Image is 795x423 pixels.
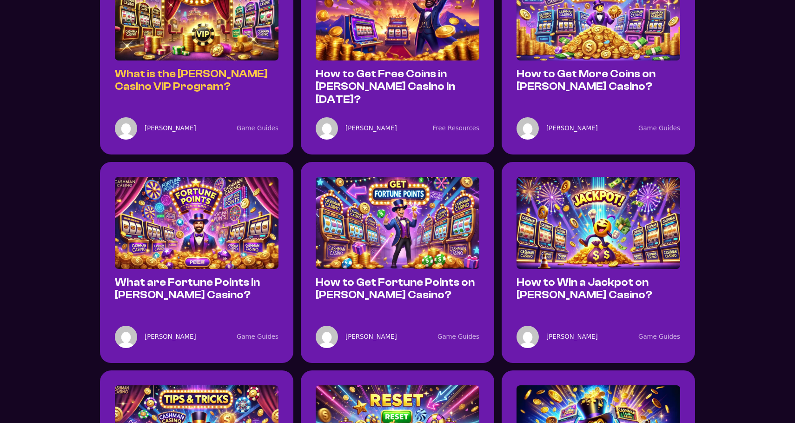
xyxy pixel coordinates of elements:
[145,123,196,134] a: [PERSON_NAME]
[546,123,598,134] a: [PERSON_NAME]
[115,68,268,93] a: What is the [PERSON_NAME] Casino VIP Program?
[316,177,479,269] img: How to get fortune points in Cashman Casino
[345,332,397,342] a: [PERSON_NAME]
[145,332,196,342] a: [PERSON_NAME]
[237,333,278,340] a: Game Guides
[316,276,475,301] a: How to Get Fortune Points on [PERSON_NAME] Casino?
[316,326,338,348] img: <img alt='Avatar image of Ivana Kegalj' src='https://secure.gravatar.com/avatar/1918799d6514eb8b3...
[517,68,656,93] a: How to Get More Coins on [PERSON_NAME] Casino?
[316,68,455,106] a: How to Get Free Coins in [PERSON_NAME] Casino in [DATE]?
[115,177,278,269] img: Fortune points in Cashman Casino
[115,326,137,348] img: <img alt='Avatar image of Ivana Kegalj' src='https://secure.gravatar.com/avatar/1918799d6514eb8b3...
[638,125,680,132] a: Game Guides
[433,125,479,132] a: Free Resources
[115,117,137,140] img: <img alt='Avatar image of Ivana Kegalj' src='https://secure.gravatar.com/avatar/1918799d6514eb8b3...
[517,117,539,140] img: <img alt='Avatar image of Ivana Kegalj' src='https://secure.gravatar.com/avatar/1918799d6514eb8b3...
[237,125,278,132] a: Game Guides
[437,333,479,340] a: Game Guides
[517,326,539,348] img: <img alt='Avatar image of Ivana Kegalj' src='https://secure.gravatar.com/avatar/1918799d6514eb8b3...
[546,332,598,342] a: [PERSON_NAME]
[517,276,652,301] a: How to Win a Jackpot on [PERSON_NAME] Casino?
[517,177,680,269] img: Winning jackpot on Cashman Casino
[115,276,260,301] a: What are Fortune Points in [PERSON_NAME] Casino?
[316,117,338,140] img: <img alt='Avatar image of Ivana Kegalj' src='https://secure.gravatar.com/avatar/1918799d6514eb8b3...
[638,333,680,340] a: Game Guides
[345,123,397,134] a: [PERSON_NAME]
